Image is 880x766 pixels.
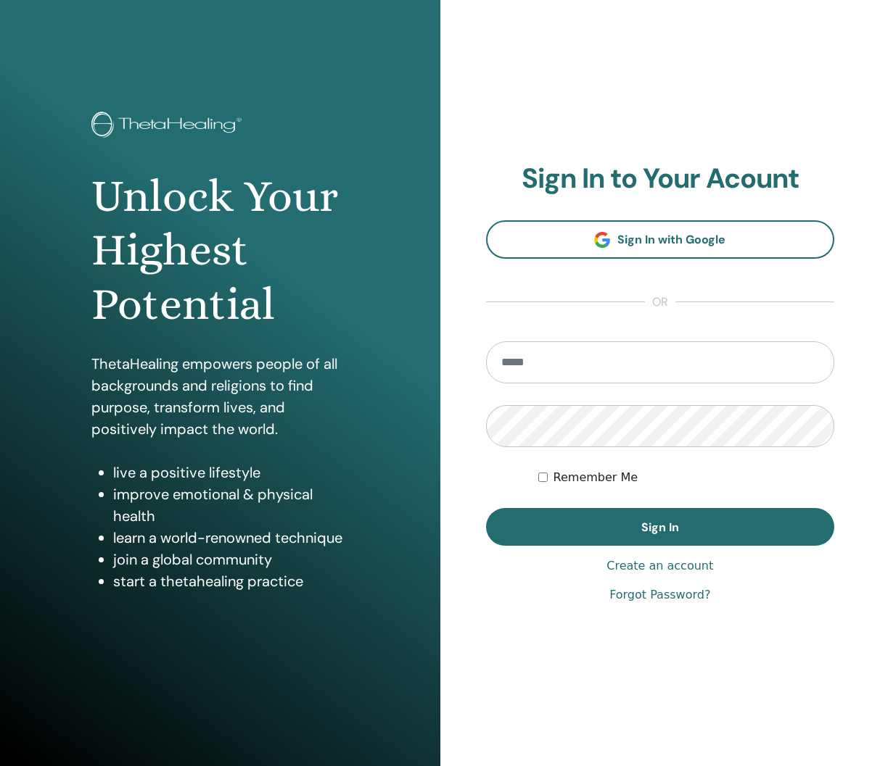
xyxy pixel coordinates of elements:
li: improve emotional & physical health [113,483,348,527]
label: Remember Me [554,469,638,486]
li: learn a world-renowned technique [113,527,348,549]
li: live a positive lifestyle [113,462,348,483]
h2: Sign In to Your Acount [486,162,835,196]
div: Keep me authenticated indefinitely or until I manually logout [538,469,834,486]
button: Sign In [486,508,835,546]
li: start a thetahealing practice [113,570,348,592]
span: Sign In with Google [617,232,725,247]
a: Sign In with Google [486,220,835,259]
a: Create an account [606,557,713,575]
span: Sign In [641,520,679,535]
h1: Unlock Your Highest Potential [91,170,348,331]
span: or [645,294,675,311]
p: ThetaHealing empowers people of all backgrounds and religions to find purpose, transform lives, a... [91,353,348,440]
li: join a global community [113,549,348,570]
a: Forgot Password? [609,586,710,604]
